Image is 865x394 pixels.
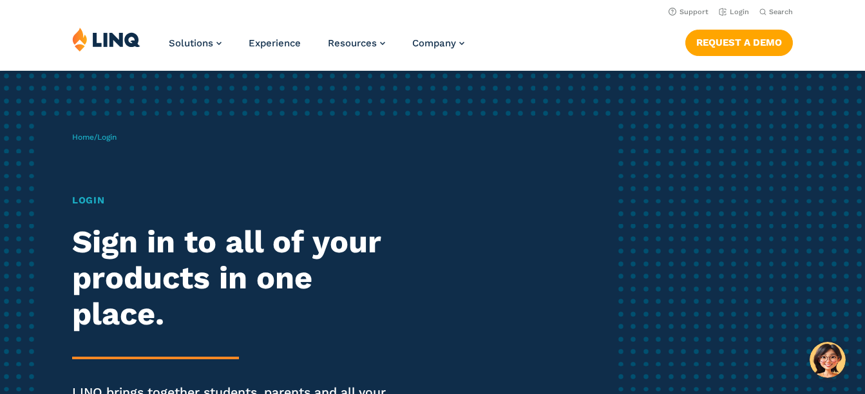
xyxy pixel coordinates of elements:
a: Support [669,8,708,16]
button: Hello, have a question? Let’s chat. [810,342,846,378]
a: Solutions [169,37,222,49]
a: Company [412,37,464,49]
nav: Button Navigation [685,27,793,55]
span: / [72,133,117,142]
span: Login [97,133,117,142]
h1: Login [72,193,405,207]
nav: Primary Navigation [169,27,464,70]
a: Login [719,8,749,16]
span: Resources [328,37,377,49]
h2: Sign in to all of your products in one place. [72,224,405,332]
img: LINQ | K‑12 Software [72,27,140,52]
span: Search [769,8,793,16]
a: Experience [249,37,301,49]
a: Resources [328,37,385,49]
button: Open Search Bar [759,7,793,17]
a: Home [72,133,94,142]
span: Company [412,37,456,49]
a: Request a Demo [685,30,793,55]
span: Solutions [169,37,213,49]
